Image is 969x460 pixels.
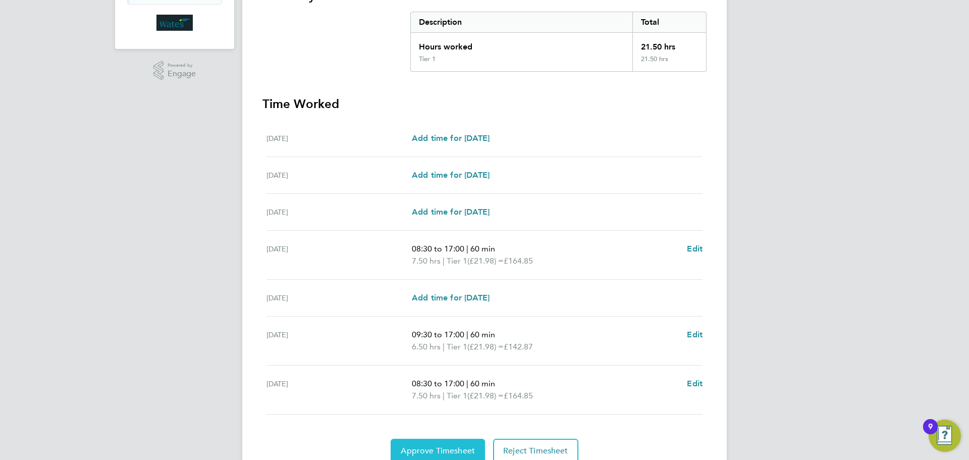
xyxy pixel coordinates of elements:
span: Add time for [DATE] [412,293,490,302]
div: [DATE] [266,206,412,218]
a: Add time for [DATE] [412,292,490,304]
span: Tier 1 [447,341,467,353]
span: | [443,391,445,400]
span: 08:30 to 17:00 [412,379,464,388]
span: £164.85 [504,256,533,266]
span: Tier 1 [447,390,467,402]
div: Description [411,12,632,32]
div: [DATE] [266,292,412,304]
a: Edit [687,329,703,341]
a: Go to home page [127,15,222,31]
img: wates-logo-retina.png [156,15,193,31]
div: 9 [928,427,933,440]
span: 7.50 hrs [412,256,441,266]
span: (£21.98) = [467,256,504,266]
a: Edit [687,243,703,255]
div: [DATE] [266,132,412,144]
button: Open Resource Center, 9 new notifications [929,420,961,452]
span: | [443,342,445,351]
div: 21.50 hrs [632,55,706,71]
span: Add time for [DATE] [412,170,490,180]
a: Add time for [DATE] [412,132,490,144]
span: 7.50 hrs [412,391,441,400]
span: Add time for [DATE] [412,133,490,143]
div: Tier 1 [419,55,436,63]
span: 09:30 to 17:00 [412,330,464,339]
a: Add time for [DATE] [412,169,490,181]
span: Add time for [DATE] [412,207,490,217]
a: Add time for [DATE] [412,206,490,218]
span: | [443,256,445,266]
span: 60 min [470,330,495,339]
span: Approve Timesheet [401,446,475,456]
div: [DATE] [266,169,412,181]
span: 08:30 to 17:00 [412,244,464,253]
span: £164.85 [504,391,533,400]
span: 60 min [470,244,495,253]
div: 21.50 hrs [632,33,706,55]
span: £142.87 [504,342,533,351]
a: Edit [687,378,703,390]
span: Edit [687,330,703,339]
span: Edit [687,244,703,253]
span: 6.50 hrs [412,342,441,351]
div: Hours worked [411,33,632,55]
span: Reject Timesheet [503,446,568,456]
span: | [466,379,468,388]
span: | [466,244,468,253]
span: (£21.98) = [467,391,504,400]
div: [DATE] [266,243,412,267]
span: Edit [687,379,703,388]
span: Engage [168,70,196,78]
div: Summary [410,12,707,72]
div: Total [632,12,706,32]
div: [DATE] [266,378,412,402]
div: [DATE] [266,329,412,353]
span: Tier 1 [447,255,467,267]
h3: Time Worked [262,96,707,112]
span: 60 min [470,379,495,388]
span: (£21.98) = [467,342,504,351]
a: Powered byEngage [153,61,196,80]
span: | [466,330,468,339]
span: Powered by [168,61,196,70]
